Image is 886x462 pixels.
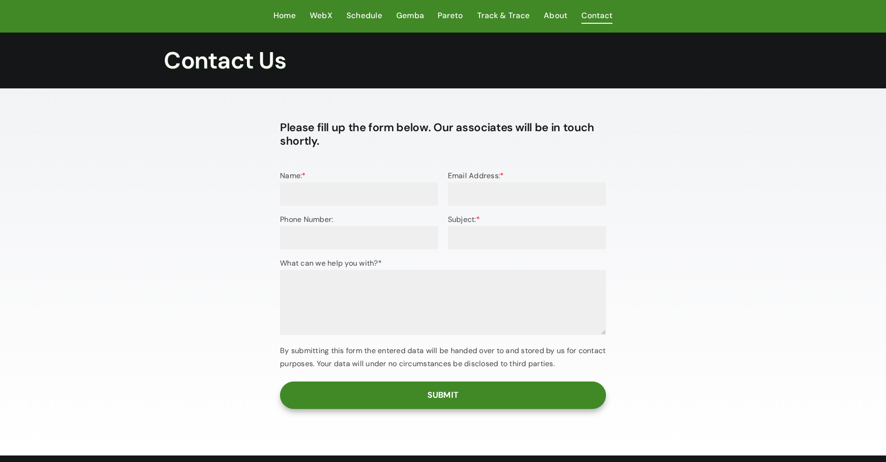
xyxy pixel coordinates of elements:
span: About [544,9,567,22]
span: Schedule [346,9,382,22]
span: Home [273,9,296,22]
a: Home [273,9,296,23]
form: Contact form [280,169,606,409]
span: Gemba [396,9,424,22]
span: Contact [581,9,613,22]
a: Contact [581,9,613,23]
input: Subject:* [448,226,606,249]
input: Phone Number: [280,226,438,249]
span: WebX [310,9,333,22]
label: Subject: [448,214,606,242]
label: Email Address: [448,171,606,198]
label: Phone Number: [280,214,438,242]
a: WebX [310,9,333,23]
a: About [544,9,567,23]
label: What can we help you with?* [280,258,606,307]
span: Pareto [438,9,463,22]
textarea: What can we help you with?* [280,270,606,335]
p: By submitting this form the entered data will be handed over to and stored by us for contact purp... [280,344,606,370]
a: Schedule [346,9,382,23]
input: Name:* [280,182,438,206]
h1: Contact Us [164,47,722,74]
a: Pareto [438,9,463,23]
input: Submit [280,382,606,409]
a: Gemba [396,9,424,23]
label: Name: [280,171,438,198]
a: Track & Trace [477,9,530,23]
h3: Please fill up the form below. Our associates will be in touch shortly. [280,121,606,148]
span: Track & Trace [477,9,530,22]
input: Email Address:* [448,182,606,206]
